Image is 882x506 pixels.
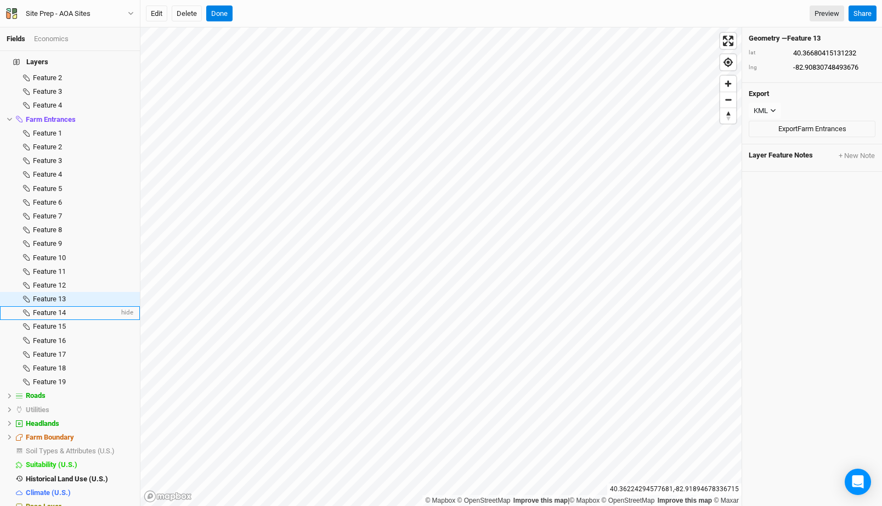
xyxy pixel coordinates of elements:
[26,488,71,497] span: Climate (U.S.)
[119,306,133,320] span: hide
[33,101,62,109] span: Feature 4
[33,364,66,372] span: Feature 18
[33,156,62,165] span: Feature 3
[33,74,62,82] span: Feature 2
[33,143,133,151] div: Feature 2
[33,350,66,358] span: Feature 17
[33,74,133,82] div: Feature 2
[749,121,875,137] button: ExportFarm Entrances
[33,308,119,317] div: Feature 14
[749,64,787,72] div: lng
[26,447,115,455] span: Soil Types & Attributes (U.S.)
[754,105,768,116] div: KML
[457,497,511,504] a: OpenStreetMap
[33,156,133,165] div: Feature 3
[33,198,62,206] span: Feature 6
[33,281,66,289] span: Feature 12
[33,239,62,248] span: Feature 9
[720,33,736,49] button: Enter fullscreen
[33,267,133,276] div: Feature 11
[845,469,871,495] div: Open Intercom Messenger
[33,212,62,220] span: Feature 7
[33,87,133,96] div: Feature 3
[810,5,844,22] a: Preview
[33,322,66,330] span: Feature 15
[720,92,736,108] button: Zoom out
[33,308,66,317] span: Feature 14
[33,129,62,137] span: Feature 1
[26,460,77,469] span: Suitability (U.S.)
[7,51,133,73] h4: Layers
[26,433,74,441] span: Farm Boundary
[33,336,133,345] div: Feature 16
[33,254,66,262] span: Feature 10
[7,35,25,43] a: Fields
[33,239,133,248] div: Feature 9
[26,115,133,124] div: Farm Entrances
[26,8,91,19] div: Site Prep - AOA Sites
[26,447,133,456] div: Soil Types & Attributes (U.S.)
[33,254,133,262] div: Feature 10
[5,8,134,20] button: Site Prep - AOA Sites
[26,419,133,428] div: Headlands
[33,143,62,151] span: Feature 2
[26,406,49,414] span: Utilities
[172,5,202,22] button: Delete
[33,322,133,331] div: Feature 15
[33,267,66,276] span: Feature 11
[26,391,133,400] div: Roads
[33,226,62,234] span: Feature 8
[602,497,655,504] a: OpenStreetMap
[658,497,712,504] a: Improve this map
[720,54,736,70] button: Find my location
[146,5,167,22] button: Edit
[33,170,133,179] div: Feature 4
[33,184,133,193] div: Feature 5
[425,495,739,506] div: |
[26,475,108,483] span: Historical Land Use (U.S.)
[714,497,739,504] a: Maxar
[720,76,736,92] button: Zoom in
[749,34,875,43] h4: Geometry — Feature 13
[33,129,133,138] div: Feature 1
[26,475,133,483] div: Historical Land Use (U.S.)
[749,89,875,98] h4: Export
[26,115,76,123] span: Farm Entrances
[849,5,877,22] button: Share
[26,391,46,400] span: Roads
[144,490,192,503] a: Mapbox logo
[33,212,133,221] div: Feature 7
[607,483,742,495] div: 40.36224294577681 , -82.91894678336715
[34,34,69,44] div: Economics
[26,460,133,469] div: Suitability (U.S.)
[749,49,787,57] div: lat
[33,184,62,193] span: Feature 5
[33,295,66,303] span: Feature 13
[33,364,133,373] div: Feature 18
[26,488,133,497] div: Climate (U.S.)
[33,295,133,303] div: Feature 13
[33,281,133,290] div: Feature 12
[749,151,813,161] span: Layer Feature Notes
[838,151,875,161] button: + New Note
[33,378,133,386] div: Feature 19
[33,198,133,207] div: Feature 6
[33,170,62,178] span: Feature 4
[26,433,133,442] div: Farm Boundary
[513,497,568,504] a: Improve this map
[425,497,455,504] a: Mapbox
[140,27,742,506] canvas: Map
[33,336,66,345] span: Feature 16
[33,101,133,110] div: Feature 4
[33,87,62,95] span: Feature 3
[33,350,133,359] div: Feature 17
[26,419,59,428] span: Headlands
[720,108,736,123] span: Reset bearing to north
[569,497,600,504] a: Mapbox
[33,378,66,386] span: Feature 19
